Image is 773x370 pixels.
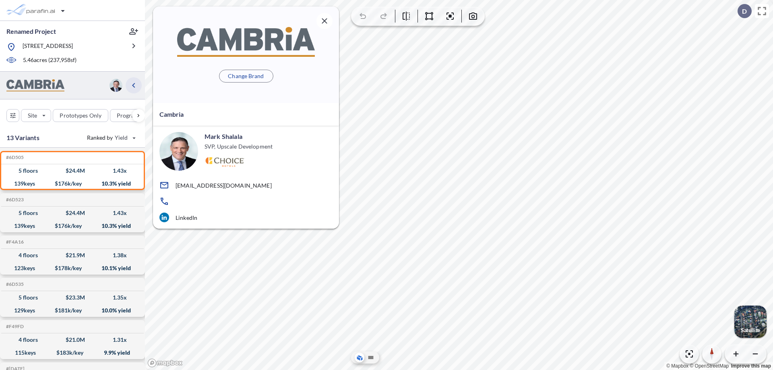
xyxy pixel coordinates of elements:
[110,79,122,92] img: user logo
[177,27,315,56] img: BrandImage
[6,79,64,92] img: BrandImage
[6,133,39,143] p: 13 Variants
[4,239,24,245] h5: Click to copy the code
[219,70,273,83] button: Change Brand
[734,306,767,338] button: Switcher ImageSatellite
[666,363,688,369] a: Mapbox
[28,112,37,120] p: Site
[176,182,272,189] p: [EMAIL_ADDRESS][DOMAIN_NAME]
[734,306,767,338] img: Switcher Image
[205,157,244,167] img: Logo
[81,131,141,144] button: Ranked by Yield
[110,109,153,122] button: Program
[23,56,76,65] p: 5.46 acres ( 237,958 sf)
[690,363,729,369] a: OpenStreetMap
[21,109,51,122] button: Site
[23,42,73,52] p: [STREET_ADDRESS]
[147,358,183,368] a: Mapbox homepage
[205,132,242,141] p: Mark Shalala
[731,363,771,369] a: Improve this map
[4,324,24,329] h5: Click to copy the code
[159,180,333,190] a: [EMAIL_ADDRESS][DOMAIN_NAME]
[159,132,198,171] img: user logo
[53,109,108,122] button: Prototypes Only
[355,353,364,362] button: Aerial View
[742,8,747,15] p: D
[741,327,760,333] p: Satellite
[4,155,24,160] h5: Click to copy the code
[117,112,139,120] p: Program
[4,281,24,287] h5: Click to copy the code
[205,143,273,151] p: SVP, Upscale Development
[4,197,24,203] h5: Click to copy the code
[159,213,333,222] a: LinkedIn
[6,27,56,36] p: Renamed Project
[176,214,197,221] p: LinkedIn
[60,112,101,120] p: Prototypes Only
[366,353,376,362] button: Site Plan
[228,72,264,80] p: Change Brand
[115,134,128,142] span: Yield
[159,110,184,119] p: Cambria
